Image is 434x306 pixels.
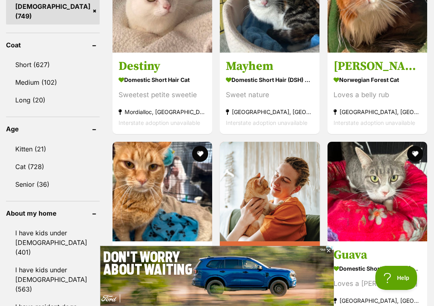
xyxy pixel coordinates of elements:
a: I have kids under [DEMOGRAPHIC_DATA] (563) [6,261,100,298]
strong: Mordialloc, [GEOGRAPHIC_DATA] [119,106,206,117]
div: Loves a belly rub [334,90,421,100]
a: Long (20) [6,92,100,108]
span: Interstate adoption unavailable [334,119,415,126]
div: Sweetest petite sweetie [119,90,206,100]
img: Guava - Domestic Short Hair (DSH) Cat [328,142,427,241]
strong: Domestic Short Hair (DSH) Cat [226,74,313,86]
a: I have kids under [DEMOGRAPHIC_DATA] (401) [6,224,100,261]
button: favourite [407,146,423,162]
strong: [GEOGRAPHIC_DATA], [GEOGRAPHIC_DATA] [226,106,313,117]
a: Kitten (21) [6,141,100,157]
a: Short (627) [6,56,100,73]
header: Age [6,125,100,133]
button: favourite [192,146,208,162]
iframe: Help Scout Beacon - Open [375,266,418,290]
a: Destiny Domestic Short Hair Cat Sweetest petite sweetie Mordialloc, [GEOGRAPHIC_DATA] Interstate ... [113,53,212,134]
strong: Domestic Short Hair Cat [119,74,206,86]
div: Sweet nature [226,90,313,100]
a: Cat (728) [6,158,100,175]
strong: [GEOGRAPHIC_DATA], [GEOGRAPHIC_DATA] [334,106,421,117]
header: About my home [6,210,100,217]
h3: Destiny [119,59,206,74]
a: [PERSON_NAME] Norwegian Forest Cat Loves a belly rub [GEOGRAPHIC_DATA], [GEOGRAPHIC_DATA] Interst... [328,53,427,134]
span: Interstate adoption unavailable [119,119,200,126]
header: Coat [6,41,100,49]
img: layer.png [363,77,386,97]
h3: Guava [334,247,421,263]
strong: Domestic Short Hair (DSH) Cat [334,263,421,274]
img: Ethel - Domestic Short Hair (DSH) Cat [113,142,212,241]
div: Loves a [PERSON_NAME] [334,278,421,289]
span: *Disclosure [366,3,382,9]
h3: [PERSON_NAME] [334,59,421,74]
h3: Mayhem [226,59,313,74]
a: Mayhem Domestic Short Hair (DSH) Cat Sweet nature [GEOGRAPHIC_DATA], [GEOGRAPHIC_DATA] Interstate... [220,53,319,134]
a: Senior (36) [6,176,100,193]
strong: [GEOGRAPHIC_DATA], [GEOGRAPHIC_DATA] [334,295,421,306]
span: Interstate adoption unavailable [226,119,307,126]
a: Medium (102) [6,74,100,91]
iframe: Advertisement [71,266,363,302]
strong: Norwegian Forest Cat [334,74,421,86]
